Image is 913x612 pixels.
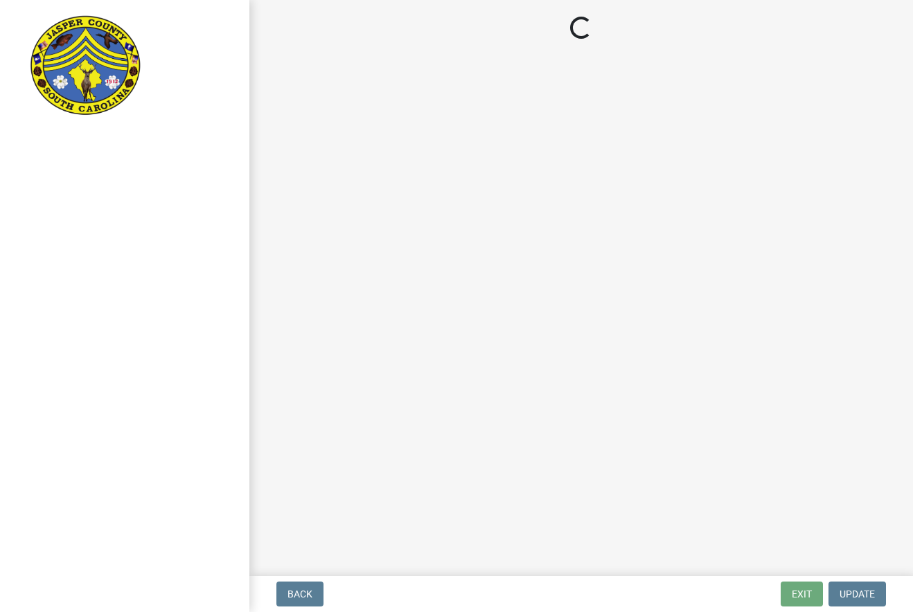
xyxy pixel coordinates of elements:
[28,15,143,118] img: Jasper County, South Carolina
[828,582,886,606] button: Update
[840,588,875,600] span: Update
[781,582,823,606] button: Exit
[287,588,312,600] span: Back
[276,582,323,606] button: Back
